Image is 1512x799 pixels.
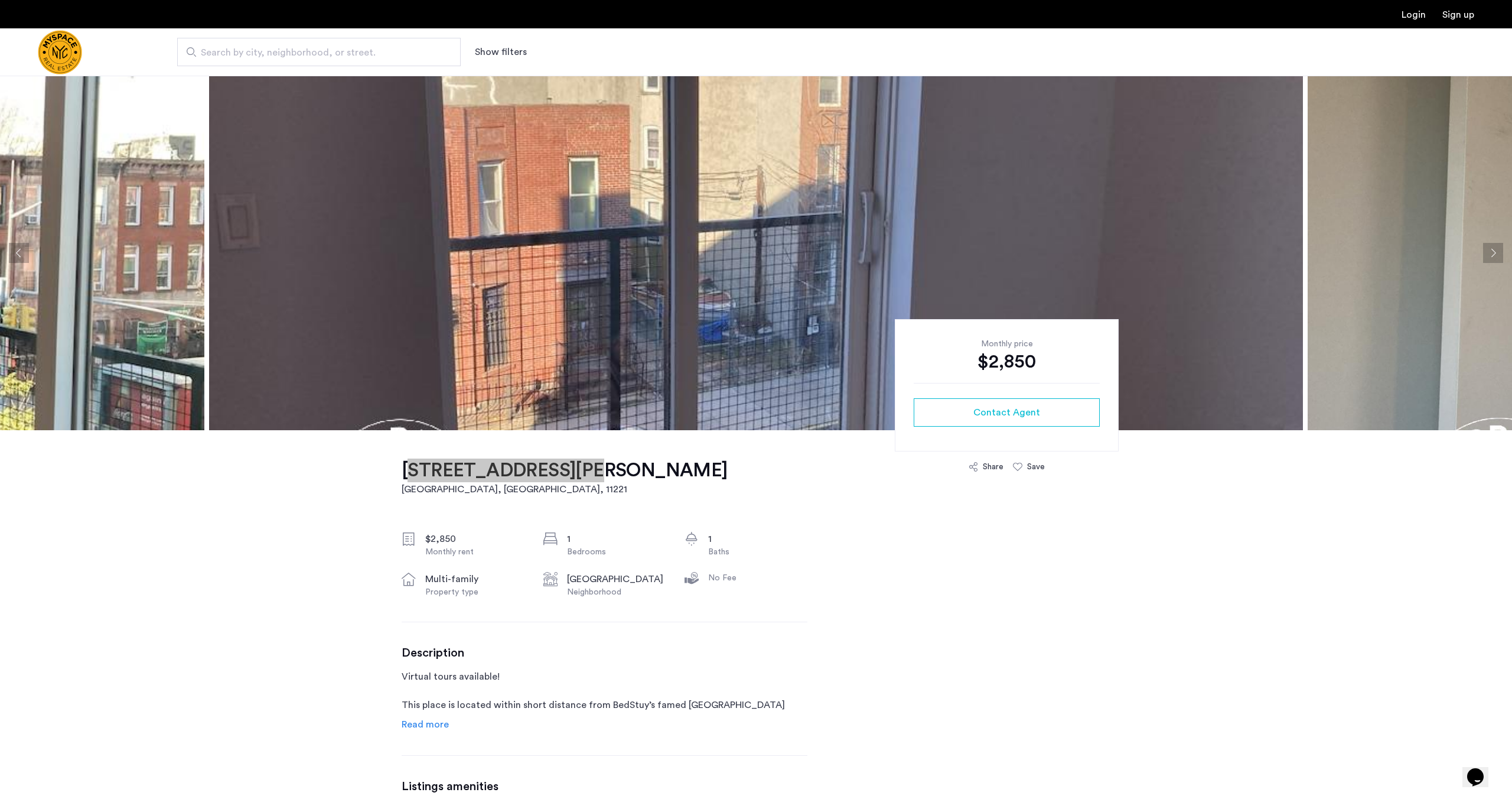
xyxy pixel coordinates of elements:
[708,532,807,546] div: 1
[1027,461,1045,473] div: Save
[201,46,428,60] span: Search by city, neighborhood, or street.
[402,459,728,482] h1: [STREET_ADDRESS][PERSON_NAME]
[708,572,807,584] div: No Fee
[38,30,82,74] a: Cazamio Logo
[567,532,666,546] div: 1
[567,572,666,586] div: [GEOGRAPHIC_DATA]
[402,717,449,732] a: Read info
[209,76,1303,430] img: apartment
[177,38,461,66] input: Apartment Search
[402,720,449,729] span: Read more
[914,398,1100,427] button: button
[914,350,1100,373] div: $2,850
[402,670,807,712] p: Virtual tours available! This place is located within short distance from BedStuy’s famed [GEOGRA...
[402,779,807,794] h3: Listings amenities
[425,586,524,598] div: Property type
[914,338,1100,350] div: Monthly price
[567,546,666,558] div: Bedrooms
[567,586,666,598] div: Neighborhood
[983,461,1003,473] div: Share
[402,459,728,496] a: [STREET_ADDRESS][PERSON_NAME][GEOGRAPHIC_DATA], [GEOGRAPHIC_DATA], 11221
[475,45,527,59] button: Show or hide filters
[425,572,524,586] div: multi-family
[402,482,728,496] h2: [GEOGRAPHIC_DATA], [GEOGRAPHIC_DATA] , 11221
[708,546,807,558] div: Baths
[38,30,82,74] img: logo
[425,532,524,546] div: $2,850
[973,405,1040,420] span: Contact Agent
[402,646,807,660] h3: Description
[1483,243,1503,263] button: Next apartment
[1442,10,1474,20] a: Registration
[1462,752,1500,787] iframe: chat widget
[9,243,29,263] button: Previous apartment
[425,546,524,558] div: Monthly rent
[1402,10,1426,20] a: Login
